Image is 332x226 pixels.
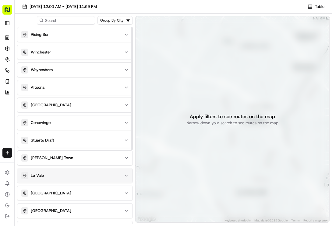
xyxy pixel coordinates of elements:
span: API Documentation [58,88,98,94]
button: Table [305,2,327,11]
span: Pylon [61,103,74,108]
div: 💻 [51,89,56,94]
a: 📗Knowledge Base [4,86,49,97]
button: Conowingo [17,115,132,130]
img: 1736555255976-a54dd68f-1ca7-489b-9aae-adbdc363a1c4 [6,58,17,69]
p: [GEOGRAPHIC_DATA] [31,208,71,214]
button: [GEOGRAPHIC_DATA] [17,186,132,200]
p: Waynesboro [31,67,53,73]
input: Got a question? Start typing here... [16,39,110,46]
button: [GEOGRAPHIC_DATA] [17,98,132,112]
button: Start new chat [104,60,111,67]
button: Stuarts Draft [17,133,132,148]
img: Nash [6,6,18,18]
div: 📗 [6,89,11,94]
button: [GEOGRAPHIC_DATA] [17,204,132,218]
p: Winchester [31,50,51,55]
p: Apply filters to see routes on the map [190,113,275,120]
p: Stuarts Draft [31,138,54,143]
p: Altoona [31,85,44,90]
button: [DATE] 12:00 AM - [DATE] 11:59 PM [19,2,100,11]
a: Powered byPylon [43,103,74,108]
span: Group By City [100,18,124,23]
p: [GEOGRAPHIC_DATA] [31,190,71,196]
p: Narrow down your search to see routes on the map [186,120,278,126]
div: Start new chat [21,58,100,64]
span: Knowledge Base [12,88,47,94]
button: Altoona [17,80,132,95]
div: We're available if you need us! [21,64,77,69]
p: Conowingo [31,120,51,125]
button: Waynesboro [17,63,132,77]
button: [PERSON_NAME] Town [17,151,132,165]
p: [GEOGRAPHIC_DATA] [31,102,71,108]
span: [DATE] 12:00 AM - [DATE] 11:59 PM [30,4,97,9]
p: Welcome 👋 [6,24,111,34]
button: Rising Sun [17,27,132,42]
p: Rising Sun [31,32,49,37]
a: 💻API Documentation [49,86,100,97]
span: Table [315,4,324,9]
p: [PERSON_NAME] Town [31,155,73,161]
input: Search [37,16,95,25]
button: Winchester [17,45,132,60]
button: La Vale [17,168,132,183]
p: La Vale [31,173,44,178]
